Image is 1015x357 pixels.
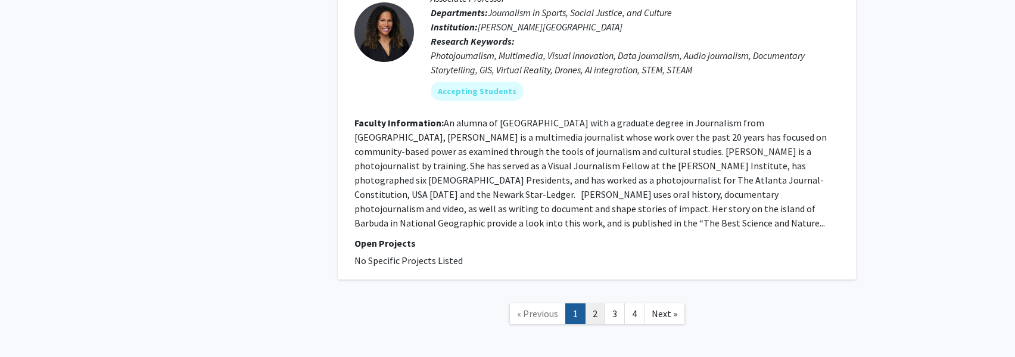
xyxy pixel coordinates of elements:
[431,35,515,47] b: Research Keywords:
[354,254,463,266] span: No Specific Projects Listed
[585,303,605,324] a: 2
[354,117,444,129] b: Faculty Information:
[652,308,677,319] span: Next »
[354,236,839,250] p: Open Projects
[431,82,524,101] mat-chip: Accepting Students
[624,303,645,324] a: 4
[338,291,856,340] nav: Page navigation
[431,21,478,33] b: Institution:
[605,303,625,324] a: 3
[488,7,672,18] span: Journalism in Sports, Social Justice, and Culture
[509,303,566,324] a: Previous Page
[354,117,827,229] fg-read-more: An alumna of [GEOGRAPHIC_DATA] with a graduate degree in Journalism from [GEOGRAPHIC_DATA], [PERS...
[9,303,51,348] iframe: Chat
[565,303,586,324] a: 1
[478,21,622,33] span: [PERSON_NAME][GEOGRAPHIC_DATA]
[644,303,685,324] a: Next
[431,7,488,18] b: Departments:
[517,308,558,319] span: « Previous
[431,48,839,77] div: Photojournalism, Multimedia, Visual innovation, Data journalism, Audio journalism, Documentary St...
